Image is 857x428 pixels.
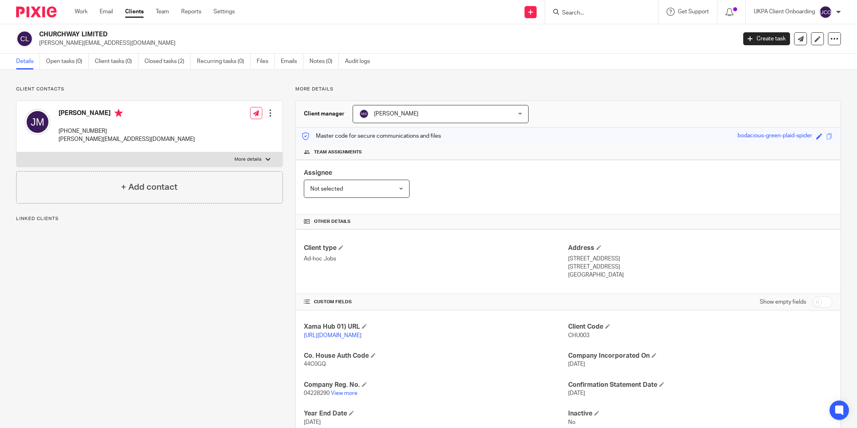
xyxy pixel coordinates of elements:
[678,9,709,15] span: Get Support
[760,298,806,306] label: Show empty fields
[16,86,283,92] p: Client contacts
[197,54,251,69] a: Recurring tasks (0)
[304,299,568,305] h4: CUSTOM FIELDS
[568,271,832,279] p: [GEOGRAPHIC_DATA]
[304,255,568,263] p: Ad-hoc Jobs
[568,390,585,396] span: [DATE]
[314,218,351,225] span: Other details
[16,216,283,222] p: Linked clients
[75,8,88,16] a: Work
[59,135,195,143] p: [PERSON_NAME][EMAIL_ADDRESS][DOMAIN_NAME]
[304,420,321,425] span: [DATE]
[304,333,362,338] a: [URL][DOMAIN_NAME]
[234,156,261,163] p: More details
[309,54,339,69] a: Notes (0)
[59,109,195,119] h4: [PERSON_NAME]
[304,170,332,176] span: Assignee
[304,390,330,396] span: 04228290
[121,181,178,193] h4: + Add contact
[295,86,841,92] p: More details
[345,54,376,69] a: Audit logs
[743,32,790,45] a: Create task
[125,8,144,16] a: Clients
[302,132,441,140] p: Master code for secure communications and files
[568,352,832,360] h4: Company Incorporated On
[16,30,33,47] img: svg%3E
[568,333,589,338] span: CHU003
[568,263,832,271] p: [STREET_ADDRESS]
[16,54,40,69] a: Details
[304,381,568,389] h4: Company Reg. No.
[568,323,832,331] h4: Client Code
[115,109,123,117] i: Primary
[59,127,195,135] p: [PHONE_NUMBER]
[304,361,326,367] span: 44C0GQ
[331,390,357,396] a: View more
[754,8,815,16] p: UKPA Client Onboarding
[281,54,303,69] a: Emails
[568,381,832,389] h4: Confirmation Statement Date
[568,409,832,418] h4: Inactive
[181,8,201,16] a: Reports
[561,10,634,17] input: Search
[95,54,138,69] a: Client tasks (0)
[144,54,191,69] a: Closed tasks (2)
[568,244,832,252] h4: Address
[304,110,345,118] h3: Client manager
[304,409,568,418] h4: Year End Date
[359,109,369,119] img: svg%3E
[257,54,275,69] a: Files
[819,6,832,19] img: svg%3E
[568,361,585,367] span: [DATE]
[46,54,89,69] a: Open tasks (0)
[738,132,812,141] div: bodacious-green-plaid-spider
[568,420,575,425] span: No
[304,244,568,252] h4: Client type
[39,39,731,47] p: [PERSON_NAME][EMAIL_ADDRESS][DOMAIN_NAME]
[314,149,362,155] span: Team assignments
[310,186,343,192] span: Not selected
[374,111,418,117] span: [PERSON_NAME]
[304,352,568,360] h4: Co. House Auth Code
[25,109,50,135] img: svg%3E
[213,8,235,16] a: Settings
[39,30,593,39] h2: CHURCHWAY LIMITED
[100,8,113,16] a: Email
[156,8,169,16] a: Team
[304,323,568,331] h4: Xama Hub 01) URL
[568,255,832,263] p: [STREET_ADDRESS]
[16,6,56,17] img: Pixie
